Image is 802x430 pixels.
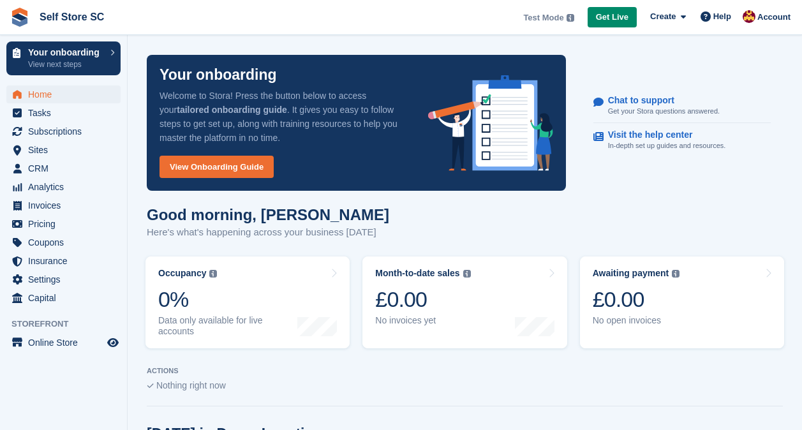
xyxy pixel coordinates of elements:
a: menu [6,85,121,103]
div: £0.00 [375,286,470,313]
a: menu [6,196,121,214]
div: £0.00 [593,286,680,313]
p: ACTIONS [147,367,783,375]
p: Visit the help center [608,130,716,140]
span: Tasks [28,104,105,122]
a: menu [6,271,121,288]
span: Help [713,10,731,23]
a: Chat to support Get your Stora questions answered. [593,89,771,124]
img: stora-icon-8386f47178a22dfd0bd8f6a31ec36ba5ce8667c1dd55bd0f319d3a0aa187defe.svg [10,8,29,27]
p: Welcome to Stora! Press the button below to access your . It gives you easy to follow steps to ge... [160,89,408,145]
a: menu [6,141,121,159]
div: Month-to-date sales [375,268,459,279]
span: Online Store [28,334,105,352]
p: Here's what's happening across your business [DATE] [147,225,389,240]
span: Analytics [28,178,105,196]
a: Visit the help center In-depth set up guides and resources. [593,123,771,158]
a: Your onboarding View next steps [6,41,121,75]
a: menu [6,252,121,270]
div: 0% [158,286,297,313]
span: Coupons [28,234,105,251]
span: Nothing right now [156,380,226,390]
a: Self Store SC [34,6,109,27]
img: icon-info-grey-7440780725fd019a000dd9b08b2336e03edf1995a4989e88bcd33f0948082b44.svg [209,270,217,278]
span: Pricing [28,215,105,233]
span: Sites [28,141,105,159]
span: Home [28,85,105,103]
a: Get Live [588,7,637,28]
span: Capital [28,289,105,307]
a: menu [6,234,121,251]
a: menu [6,122,121,140]
span: Create [650,10,676,23]
span: Account [757,11,791,24]
span: Settings [28,271,105,288]
a: Occupancy 0% Data only available for live accounts [145,256,350,348]
span: CRM [28,159,105,177]
span: Subscriptions [28,122,105,140]
strong: tailored onboarding guide [177,105,287,115]
span: Get Live [596,11,628,24]
span: Storefront [11,318,127,330]
a: menu [6,289,121,307]
img: icon-info-grey-7440780725fd019a000dd9b08b2336e03edf1995a4989e88bcd33f0948082b44.svg [567,14,574,22]
p: In-depth set up guides and resources. [608,140,726,151]
span: Test Mode [523,11,563,24]
a: View Onboarding Guide [160,156,274,178]
a: Month-to-date sales £0.00 No invoices yet [362,256,567,348]
img: Tom Allen [743,10,755,23]
p: View next steps [28,59,104,70]
div: Awaiting payment [593,268,669,279]
div: No open invoices [593,315,680,326]
img: icon-info-grey-7440780725fd019a000dd9b08b2336e03edf1995a4989e88bcd33f0948082b44.svg [672,270,679,278]
a: menu [6,104,121,122]
p: Chat to support [608,95,709,106]
p: Get your Stora questions answered. [608,106,720,117]
a: Preview store [105,335,121,350]
span: Invoices [28,196,105,214]
h1: Good morning, [PERSON_NAME] [147,206,389,223]
p: Your onboarding [28,48,104,57]
a: menu [6,159,121,177]
a: menu [6,334,121,352]
a: menu [6,215,121,233]
img: onboarding-info-6c161a55d2c0e0a8cae90662b2fe09162a5109e8cc188191df67fb4f79e88e88.svg [428,75,553,171]
p: Your onboarding [160,68,277,82]
div: Data only available for live accounts [158,315,297,337]
div: No invoices yet [375,315,470,326]
img: icon-info-grey-7440780725fd019a000dd9b08b2336e03edf1995a4989e88bcd33f0948082b44.svg [463,270,471,278]
img: blank_slate_check_icon-ba018cac091ee9be17c0a81a6c232d5eb81de652e7a59be601be346b1b6ddf79.svg [147,383,154,389]
a: menu [6,178,121,196]
div: Occupancy [158,268,206,279]
a: Awaiting payment £0.00 No open invoices [580,256,784,348]
span: Insurance [28,252,105,270]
